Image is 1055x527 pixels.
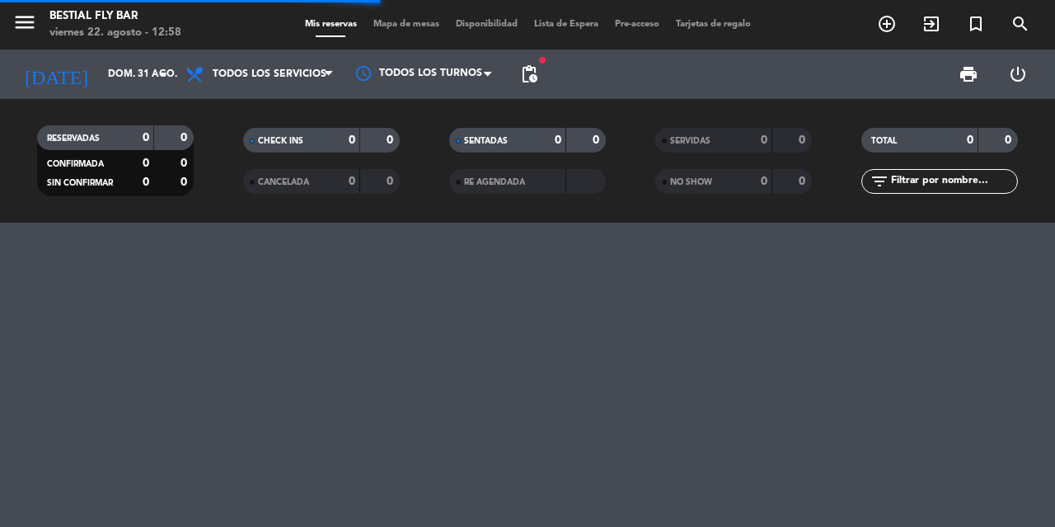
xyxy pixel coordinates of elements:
[464,178,525,186] span: RE AGENDADA
[761,176,767,187] strong: 0
[966,14,986,34] i: turned_in_not
[799,176,809,187] strong: 0
[143,176,149,188] strong: 0
[959,64,978,84] span: print
[349,176,355,187] strong: 0
[526,20,607,29] span: Lista de Espera
[670,178,712,186] span: NO SHOW
[387,134,396,146] strong: 0
[607,20,668,29] span: Pre-acceso
[47,179,113,187] span: SIN CONFIRMAR
[181,158,190,169] strong: 0
[593,134,603,146] strong: 0
[387,176,396,187] strong: 0
[670,137,710,145] span: SERVIDAS
[799,134,809,146] strong: 0
[12,56,100,92] i: [DATE]
[181,176,190,188] strong: 0
[889,172,1017,191] input: Filtrar por nombre...
[921,14,941,34] i: exit_to_app
[365,20,448,29] span: Mapa de mesas
[258,137,303,145] span: CHECK INS
[555,134,561,146] strong: 0
[464,137,508,145] span: SENTADAS
[537,55,547,65] span: fiber_manual_record
[761,134,767,146] strong: 0
[297,20,365,29] span: Mis reservas
[993,49,1043,99] div: LOG OUT
[448,20,526,29] span: Disponibilidad
[143,158,149,169] strong: 0
[1005,134,1015,146] strong: 0
[49,25,181,41] div: viernes 22. agosto - 12:58
[47,134,100,143] span: RESERVADAS
[519,64,539,84] span: pending_actions
[12,10,37,40] button: menu
[870,172,889,191] i: filter_list
[1010,14,1030,34] i: search
[213,68,326,80] span: Todos los servicios
[143,132,149,144] strong: 0
[871,137,897,145] span: TOTAL
[49,8,181,25] div: Bestial Fly Bar
[668,20,759,29] span: Tarjetas de regalo
[1008,64,1028,84] i: power_settings_new
[153,64,173,84] i: arrow_drop_down
[12,10,37,35] i: menu
[181,132,190,144] strong: 0
[47,160,104,168] span: CONFIRMADA
[877,14,897,34] i: add_circle_outline
[258,178,309,186] span: CANCELADA
[349,134,355,146] strong: 0
[967,134,973,146] strong: 0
